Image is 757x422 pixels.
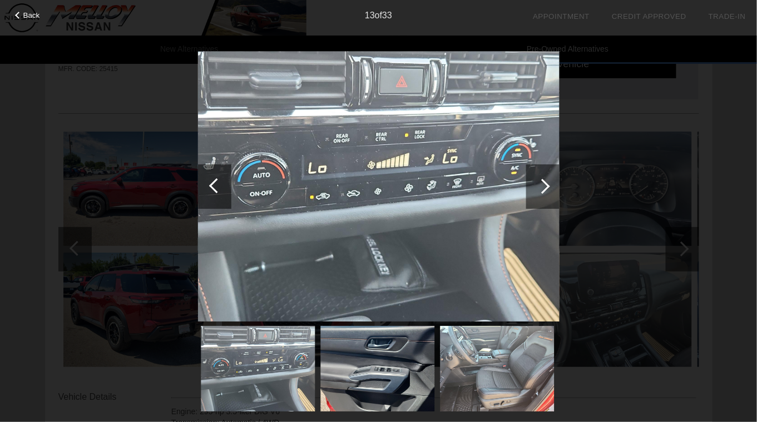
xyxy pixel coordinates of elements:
a: Trade-In [709,12,746,21]
img: 13.jpg [198,51,560,322]
span: Back [23,11,40,19]
img: 14.jpg [320,326,434,411]
img: 15.jpg [440,326,554,411]
a: Appointment [533,12,590,21]
img: 13.jpg [201,326,315,411]
span: 33 [382,11,392,20]
span: 13 [365,11,375,20]
a: Credit Approved [612,12,686,21]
